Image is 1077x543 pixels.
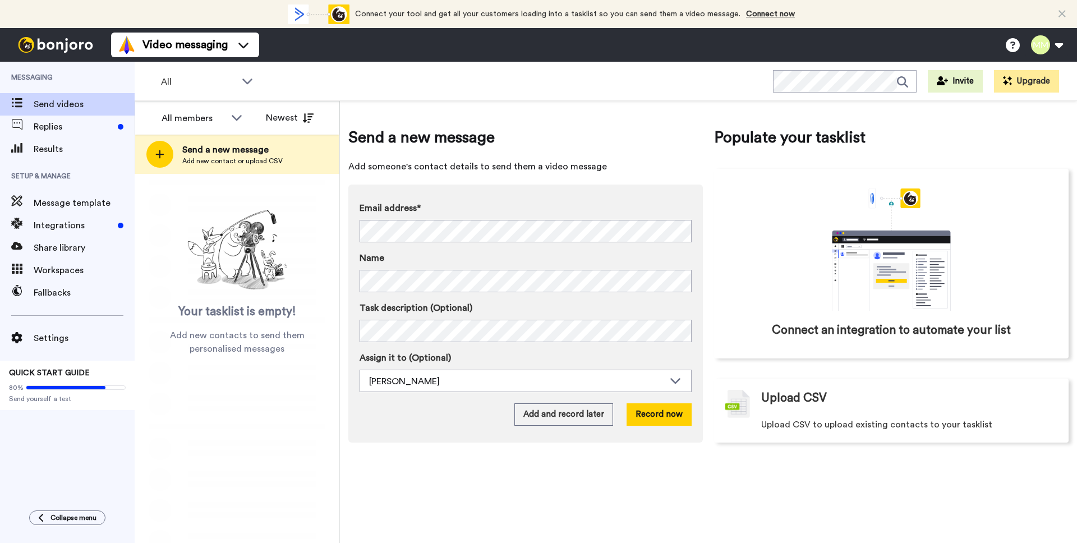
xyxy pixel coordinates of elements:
[162,112,225,125] div: All members
[348,126,703,149] span: Send a new message
[9,369,90,377] span: QUICK START GUIDE
[34,264,135,277] span: Workspaces
[360,301,692,315] label: Task description (Optional)
[9,394,126,403] span: Send yourself a test
[182,157,283,165] span: Add new contact or upload CSV
[182,143,283,157] span: Send a new message
[994,70,1059,93] button: Upgrade
[34,142,135,156] span: Results
[13,37,98,53] img: bj-logo-header-white.svg
[118,36,136,54] img: vm-color.svg
[761,390,827,407] span: Upload CSV
[725,390,750,418] img: csv-grey.png
[288,4,349,24] div: animation
[34,98,135,111] span: Send videos
[369,375,664,388] div: [PERSON_NAME]
[34,286,135,300] span: Fallbacks
[34,196,135,210] span: Message template
[178,303,296,320] span: Your tasklist is empty!
[29,510,105,525] button: Collapse menu
[151,329,323,356] span: Add new contacts to send them personalised messages
[9,383,24,392] span: 80%
[360,201,692,215] label: Email address*
[181,205,293,295] img: ready-set-action.png
[50,513,96,522] span: Collapse menu
[360,351,692,365] label: Assign it to (Optional)
[761,418,992,431] span: Upload CSV to upload existing contacts to your tasklist
[807,188,975,311] div: animation
[348,160,703,173] span: Add someone's contact details to send them a video message
[928,70,983,93] button: Invite
[34,219,113,232] span: Integrations
[514,403,613,426] button: Add and record later
[355,10,740,18] span: Connect your tool and get all your customers loading into a tasklist so you can send them a video...
[746,10,795,18] a: Connect now
[360,251,384,265] span: Name
[627,403,692,426] button: Record now
[34,241,135,255] span: Share library
[34,332,135,345] span: Settings
[257,107,322,129] button: Newest
[714,126,1069,149] span: Populate your tasklist
[142,37,228,53] span: Video messaging
[34,120,113,134] span: Replies
[772,322,1011,339] span: Connect an integration to automate your list
[161,75,236,89] span: All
